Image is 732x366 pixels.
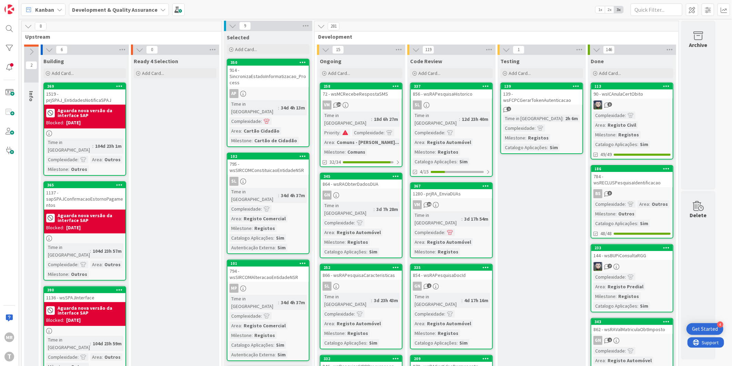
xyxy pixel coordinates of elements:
div: Area [593,121,605,129]
div: 337 [411,83,492,89]
span: 9 [239,22,251,30]
span: 146 [603,46,615,54]
span: Add Card... [599,70,621,76]
div: SL [321,282,402,291]
span: : [334,138,335,146]
div: Registo Automóvel [425,238,473,246]
span: : [78,261,79,268]
span: : [68,165,69,173]
div: BS [593,189,602,198]
div: Milestone [503,134,525,142]
div: 90 - wsICAnulaCertObito [591,89,673,98]
span: : [435,248,436,256]
span: : [241,127,242,135]
div: Comuns [346,148,367,156]
span: : [547,144,548,151]
div: Comuns - [PERSON_NAME]... [335,138,401,146]
div: 34d 4h 37m [279,192,307,199]
div: Time in [GEOGRAPHIC_DATA] [230,100,278,115]
span: Info [28,91,35,102]
div: 1137 - sapSPAJConfirmacaoEstornoPagamentos [44,188,125,210]
div: Catalogo Aplicações [323,248,366,256]
span: : [345,238,346,246]
div: 4 [717,321,723,328]
div: 11390 - wsICAnulaCertObito [591,83,673,98]
div: Registo Comercial [242,215,287,222]
div: Sim [638,141,650,148]
div: Blocked: [46,119,64,126]
span: Testing [500,58,520,65]
div: Catalogo Aplicações [503,144,547,151]
div: VM [323,100,332,109]
div: VM [411,200,492,209]
div: Catalogo Aplicações [593,220,637,227]
div: Cartão de Cidadão [253,137,299,144]
div: 3901136 - wsSPAJInterface [44,287,125,302]
div: Time in [GEOGRAPHIC_DATA] [503,115,562,122]
span: : [461,297,462,304]
div: 258 [321,83,402,89]
span: : [366,248,367,256]
span: : [616,210,617,218]
div: 854 - wsRAPesquisaDocId [411,271,492,280]
div: Registos [617,131,641,138]
div: Archive [689,41,708,49]
div: Complexidade [413,129,444,136]
span: : [275,244,276,251]
div: GN [411,282,492,291]
span: : [345,148,346,156]
div: 139 [501,83,582,89]
span: Support [14,1,31,9]
div: Time in [GEOGRAPHIC_DATA] [413,211,461,227]
div: 209 [411,356,492,362]
span: 119 [423,46,434,54]
div: Outros [69,270,89,278]
div: AP [227,89,309,98]
div: SL [413,100,422,109]
span: Ongoing [320,58,342,65]
div: 186 [591,166,673,172]
img: LS [593,100,602,109]
span: : [278,192,279,199]
span: 281 [328,22,339,30]
span: Add Card... [418,70,440,76]
span: 1 [513,46,525,54]
div: 390 [47,288,125,292]
div: 369 [47,84,125,89]
div: [DATE] [66,119,81,126]
div: 102 [227,153,309,160]
img: LS [593,262,602,271]
span: 1 [507,107,511,111]
div: 864 - wsRAObterDadosDUA [321,180,402,189]
div: Outros [650,200,670,208]
div: Catalogo Aplicações [593,141,637,148]
div: Registo Automóvel [425,138,473,146]
span: : [371,297,372,304]
div: MP [227,284,309,293]
div: 72 - wsMCRecebeRespostaSMS [321,89,402,98]
div: Priority [323,129,339,136]
div: AP [230,89,238,98]
div: 856 - wsRAPesquisaHistorico [411,89,492,98]
span: : [339,129,340,136]
div: Area [90,261,102,268]
span: 3x [614,6,623,13]
div: Complexidade [413,229,444,236]
span: : [444,129,445,136]
div: 3651137 - sapSPAJConfirmacaoEstornoPagamentos [44,182,125,210]
div: Registos [253,224,277,232]
div: 3d 7h 28m [375,205,400,213]
div: 345864 - wsRAObterDadosDUA [321,173,402,189]
span: : [435,148,436,156]
div: 139 - wsFCPCGerarTokenAutenticacao [501,89,582,105]
div: 367 [414,184,492,189]
div: 186784 - wsRECLUSPesquisaIdentificacao [591,166,673,187]
div: 3d 17h 54m [462,215,490,223]
div: 104d 23h 57m [91,247,123,255]
span: : [261,205,262,213]
div: 350 [227,59,309,66]
span: 48/48 [600,230,612,237]
div: Time in [GEOGRAPHIC_DATA] [323,293,371,308]
div: Milestone [46,165,68,173]
div: 252 [321,264,402,271]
